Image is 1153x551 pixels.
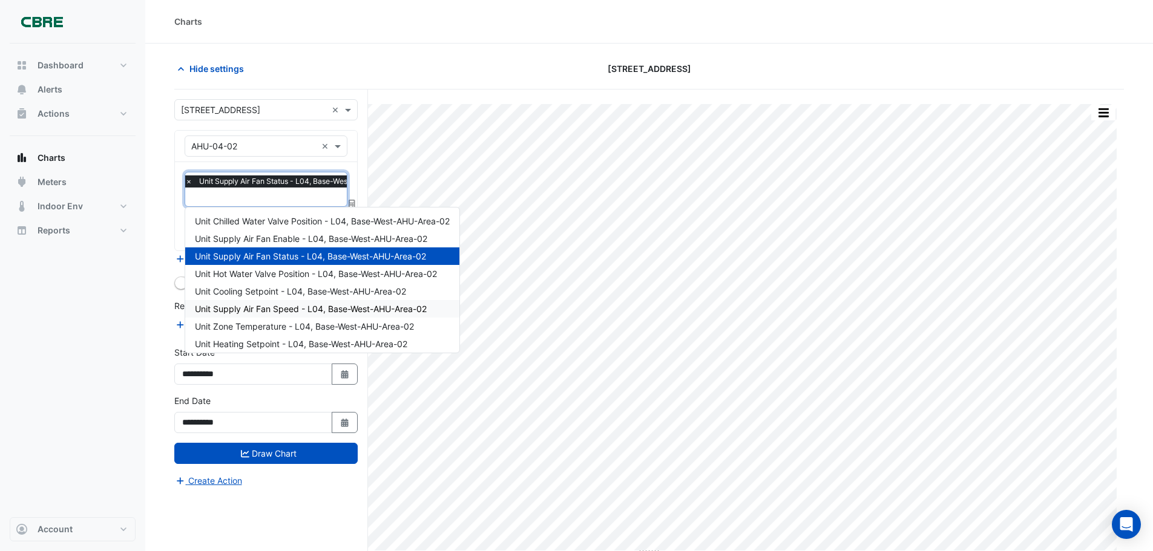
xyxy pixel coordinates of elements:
ng-dropdown-panel: Options list [185,207,460,353]
app-icon: Reports [16,224,28,236]
span: [STREET_ADDRESS] [608,62,691,75]
span: Indoor Env [38,200,83,212]
span: Choose Function [347,198,358,209]
button: Account [10,517,136,541]
button: Indoor Env [10,194,136,218]
button: Hide settings [174,58,252,79]
button: Draw Chart [174,443,358,464]
app-icon: Indoor Env [16,200,28,212]
label: Reference Lines [174,299,238,312]
label: Start Date [174,346,215,359]
label: End Date [174,394,211,407]
button: Add Reference Line [174,318,264,331]
button: Reports [10,218,136,243]
span: Hide settings [189,62,244,75]
span: Unit Chilled Water Valve Position - L04, Base-West-AHU-Area-02 [195,216,450,226]
fa-icon: Select Date [340,369,350,379]
button: Create Action [174,474,243,487]
span: Unit Supply Air Fan Status - L04, Base-West-AHU-Area-02 [195,251,426,261]
span: Unit Zone Temperature - L04, Base-West-AHU-Area-02 [195,321,414,331]
button: More Options [1091,105,1115,120]
app-icon: Dashboard [16,59,28,71]
span: Dashboard [38,59,84,71]
span: Account [38,523,73,535]
span: Unit Supply Air Fan Status - L04, Base-West-AHU-Area-02 [196,175,405,187]
img: Company Logo [15,10,69,34]
span: Reports [38,224,70,236]
span: Unit Heating Setpoint - L04, Base-West-AHU-Area-02 [195,339,407,349]
button: Alerts [10,77,136,102]
span: × [183,175,194,187]
app-icon: Alerts [16,83,28,96]
app-icon: Charts [16,152,28,164]
button: Meters [10,170,136,194]
span: Charts [38,152,65,164]
span: Unit Cooling Setpoint - L04, Base-West-AHU-Area-02 [195,286,406,296]
span: Clear [321,140,332,152]
span: Clear [332,103,342,116]
button: Charts [10,146,136,170]
div: Open Intercom Messenger [1112,510,1141,539]
span: Alerts [38,83,62,96]
span: Unit Supply Air Fan Speed - L04, Base-West-AHU-Area-02 [195,304,427,314]
span: Actions [38,108,70,120]
app-icon: Actions [16,108,28,120]
fa-icon: Select Date [340,417,350,428]
button: Add Equipment [174,252,248,266]
button: Actions [10,102,136,126]
div: Charts [174,15,202,28]
span: Unit Hot Water Valve Position - L04, Base-West-AHU-Area-02 [195,269,437,279]
button: Dashboard [10,53,136,77]
span: Unit Supply Air Fan Enable - L04, Base-West-AHU-Area-02 [195,233,427,244]
span: Meters [38,176,67,188]
app-icon: Meters [16,176,28,188]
